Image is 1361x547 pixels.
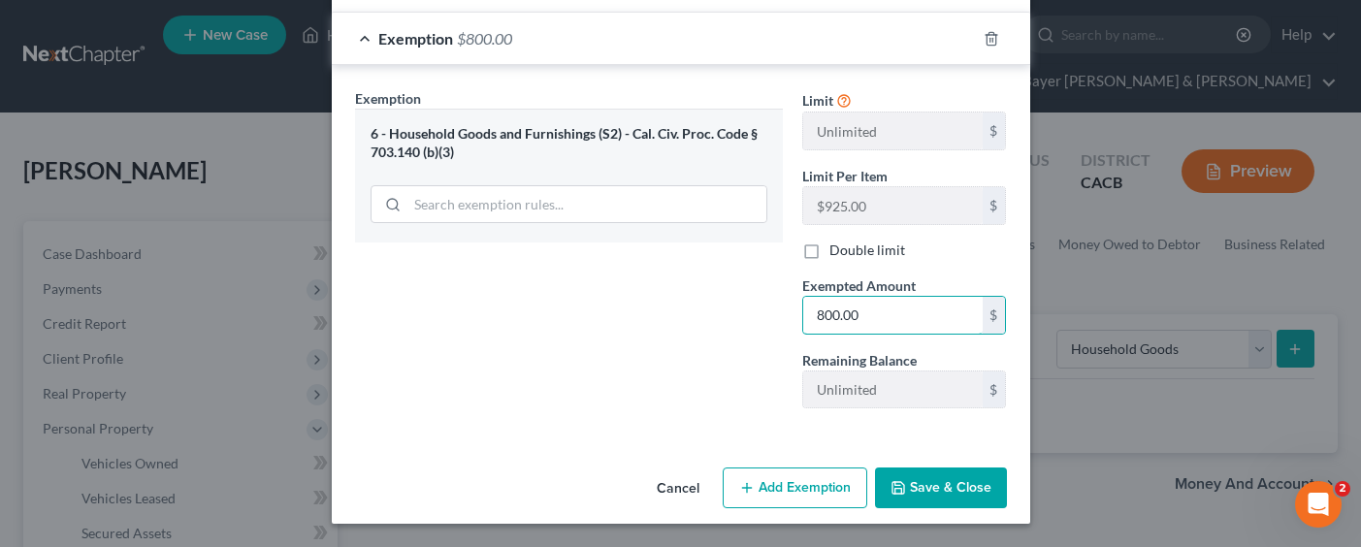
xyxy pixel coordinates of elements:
div: $ [983,297,1006,334]
button: Cancel [641,469,715,508]
div: $ [983,187,1006,224]
iframe: Intercom live chat [1295,481,1342,528]
label: Remaining Balance [802,350,917,370]
label: Limit Per Item [802,166,888,186]
span: Exemption [355,90,421,107]
span: Exempted Amount [802,277,916,294]
button: Add Exemption [723,467,867,508]
input: 0.00 [803,297,983,334]
input: -- [803,187,983,224]
div: $ [983,371,1006,408]
span: $800.00 [457,29,512,48]
input: Search exemption rules... [407,186,766,223]
input: -- [803,371,983,408]
span: Limit [802,92,833,109]
div: 6 - Household Goods and Furnishings (S2) - Cal. Civ. Proc. Code § 703.140 (b)(3) [371,125,767,161]
div: $ [983,113,1006,149]
input: -- [803,113,983,149]
label: Double limit [829,241,905,260]
span: 2 [1335,481,1350,497]
button: Save & Close [875,467,1007,508]
span: Exemption [378,29,453,48]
